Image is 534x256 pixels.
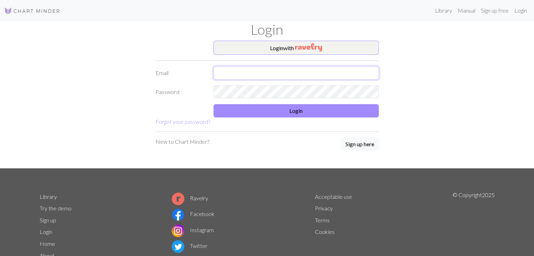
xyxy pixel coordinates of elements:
a: Forgot your password? [156,118,210,125]
a: Sign up free [478,4,512,18]
a: Home [40,240,55,247]
a: Privacy [315,205,333,211]
a: Twitter [172,242,207,249]
a: Cookies [315,228,335,235]
label: Password [151,85,209,99]
a: Try the demo [40,205,72,211]
a: Ravelry [172,195,208,201]
img: Facebook logo [172,208,184,221]
button: Login [213,104,379,117]
p: New to Chart Minder? [156,137,209,146]
a: Library [40,193,57,200]
a: Acceptable use [315,193,352,200]
img: Instagram logo [172,224,184,237]
img: Twitter logo [172,240,184,253]
a: Facebook [172,210,215,217]
label: Email [151,66,209,80]
img: Logo [4,7,60,15]
h1: Login [35,21,499,38]
a: Login [40,228,52,235]
a: Instagram [172,227,214,233]
img: Ravelry [295,43,322,52]
img: Ravelry logo [172,193,184,205]
a: Login [512,4,530,18]
a: Sign up here [341,137,379,151]
a: Library [432,4,455,18]
a: Manual [455,4,478,18]
a: Sign up [40,217,56,223]
button: Sign up here [341,137,379,151]
a: Terms [315,217,330,223]
button: Loginwith [213,41,379,55]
